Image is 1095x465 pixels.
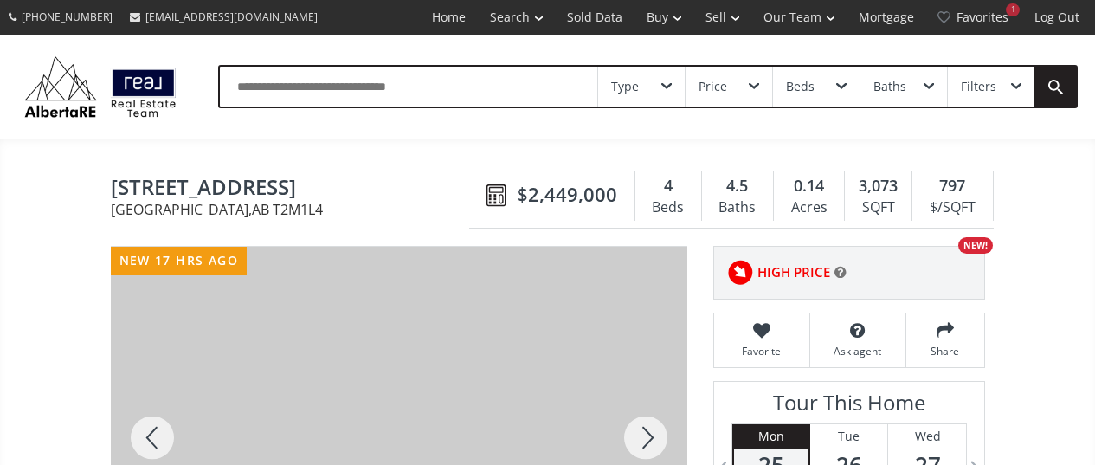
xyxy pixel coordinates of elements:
[121,1,326,33] a: [EMAIL_ADDRESS][DOMAIN_NAME]
[723,344,801,358] span: Favorite
[517,181,617,208] span: $2,449,000
[958,237,993,254] div: NEW!
[786,81,815,93] div: Beds
[111,247,248,275] div: new 17 hrs ago
[757,263,830,281] span: HIGH PRICE
[111,176,478,203] span: 1308 21 Avenue NW
[644,195,692,221] div: Beds
[723,255,757,290] img: rating icon
[611,81,639,93] div: Type
[1006,3,1020,16] div: 1
[853,195,903,221] div: SQFT
[783,175,835,197] div: 0.14
[17,52,184,121] img: Logo
[734,424,808,449] div: Mon
[711,195,764,221] div: Baths
[810,424,887,449] div: Tue
[819,344,897,358] span: Ask agent
[711,175,764,197] div: 4.5
[22,10,113,24] span: [PHONE_NUMBER]
[859,175,898,197] span: 3,073
[111,203,478,216] span: [GEOGRAPHIC_DATA] , AB T2M1L4
[888,424,966,449] div: Wed
[783,195,835,221] div: Acres
[921,175,983,197] div: 797
[961,81,996,93] div: Filters
[644,175,692,197] div: 4
[921,195,983,221] div: $/SQFT
[699,81,727,93] div: Price
[731,391,967,423] h3: Tour This Home
[145,10,318,24] span: [EMAIL_ADDRESS][DOMAIN_NAME]
[873,81,906,93] div: Baths
[915,344,976,358] span: Share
